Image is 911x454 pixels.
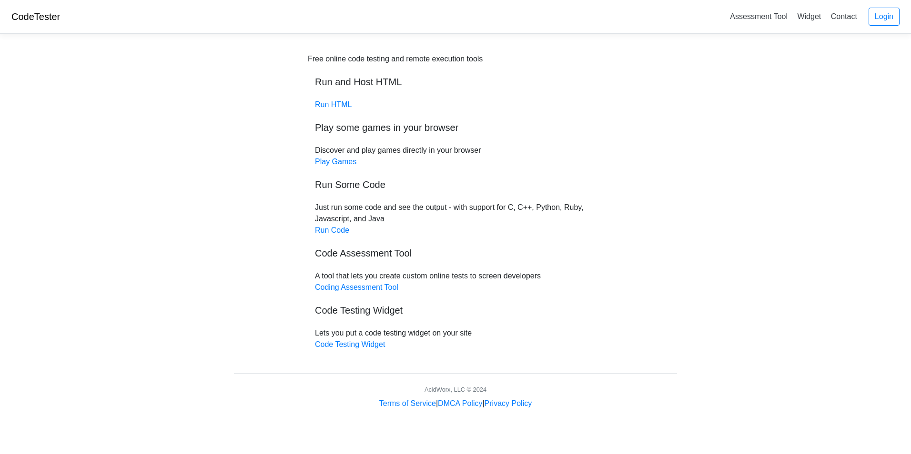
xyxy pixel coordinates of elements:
[379,399,436,407] a: Terms of Service
[438,399,482,407] a: DMCA Policy
[315,76,596,88] h5: Run and Host HTML
[425,385,486,394] div: AcidWorx, LLC © 2024
[379,398,532,409] div: | |
[315,247,596,259] h5: Code Assessment Tool
[308,53,603,350] div: Discover and play games directly in your browser Just run some code and see the output - with sup...
[315,226,349,234] a: Run Code
[315,305,596,316] h5: Code Testing Widget
[315,122,596,133] h5: Play some games in your browser
[315,340,385,348] a: Code Testing Widget
[793,9,825,24] a: Widget
[315,158,356,166] a: Play Games
[869,8,900,26] a: Login
[485,399,532,407] a: Privacy Policy
[315,179,596,190] h5: Run Some Code
[827,9,861,24] a: Contact
[315,283,398,291] a: Coding Assessment Tool
[308,53,483,65] div: Free online code testing and remote execution tools
[315,100,352,109] a: Run HTML
[11,11,60,22] a: CodeTester
[726,9,791,24] a: Assessment Tool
